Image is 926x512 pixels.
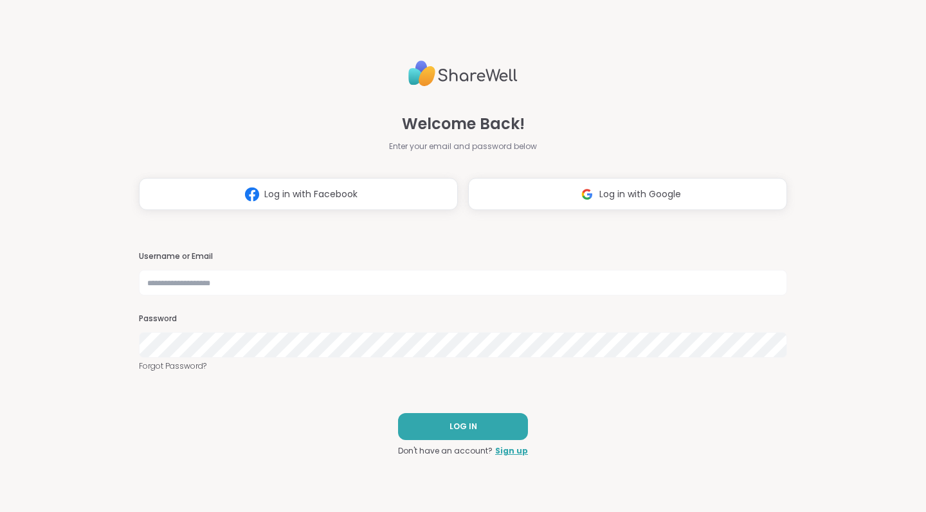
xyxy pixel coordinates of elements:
button: Log in with Google [468,178,787,210]
img: ShareWell Logomark [575,182,599,206]
span: Log in with Facebook [264,188,358,201]
h3: Username or Email [139,251,787,262]
span: Enter your email and password below [389,141,537,152]
span: Welcome Back! [402,112,525,136]
button: Log in with Facebook [139,178,458,210]
h3: Password [139,313,787,324]
img: ShareWell Logomark [240,182,264,206]
span: Don't have an account? [398,445,493,457]
button: LOG IN [398,413,528,440]
span: LOG IN [449,421,477,432]
a: Sign up [495,445,528,457]
span: Log in with Google [599,188,681,201]
a: Forgot Password? [139,360,787,372]
img: ShareWell Logo [408,55,518,92]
